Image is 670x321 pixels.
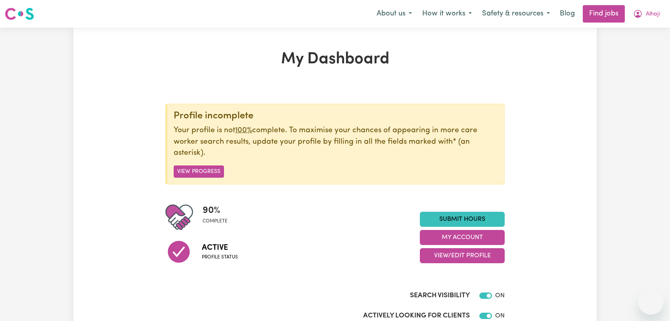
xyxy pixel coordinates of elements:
a: Blog [555,5,580,23]
button: View/Edit Profile [420,248,505,263]
a: Careseekers logo [5,5,34,23]
span: 90 % [203,203,228,218]
span: Profile status [202,254,238,261]
a: Submit Hours [420,212,505,227]
h1: My Dashboard [165,50,505,69]
span: ON [495,313,505,319]
span: ON [495,293,505,299]
iframe: Button to launch messaging window [638,289,664,315]
span: Alhaji [646,10,660,19]
label: Search Visibility [410,291,470,301]
a: Find jobs [583,5,625,23]
button: View Progress [174,165,224,178]
div: Profile incomplete [174,110,498,122]
u: 100% [235,127,252,134]
button: About us [371,6,417,22]
div: Profile completeness: 90% [203,203,234,231]
button: My Account [628,6,665,22]
button: My Account [420,230,505,245]
img: Careseekers logo [5,7,34,21]
button: How it works [417,6,477,22]
span: Active [202,242,238,254]
span: complete [203,218,228,225]
button: Safety & resources [477,6,555,22]
p: Your profile is not complete. To maximise your chances of appearing in more care worker search re... [174,125,498,159]
label: Actively Looking for Clients [363,311,470,321]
